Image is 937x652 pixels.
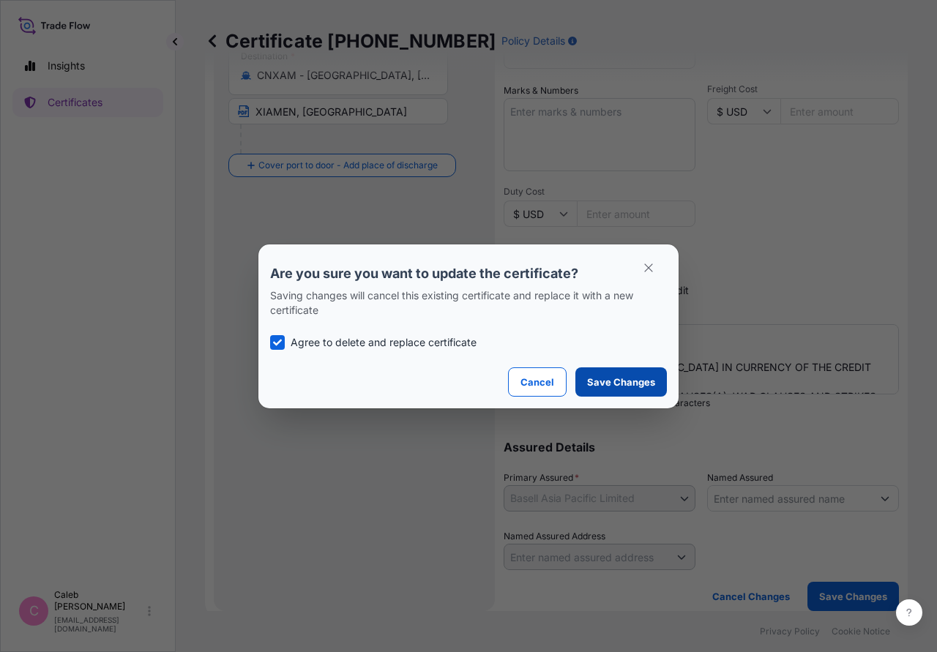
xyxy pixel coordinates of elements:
[587,375,655,389] p: Save Changes
[575,367,667,397] button: Save Changes
[508,367,567,397] button: Cancel
[291,335,477,350] p: Agree to delete and replace certificate
[270,288,667,318] p: Saving changes will cancel this existing certificate and replace it with a new certificate
[520,375,554,389] p: Cancel
[270,265,667,282] p: Are you sure you want to update the certificate?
